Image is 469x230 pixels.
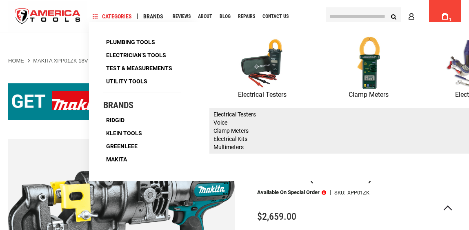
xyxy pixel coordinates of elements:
[449,18,451,22] span: 1
[103,63,175,74] a: Test & Measurements
[209,36,316,100] a: Electrical Testers
[103,36,158,48] a: Plumbing Tools
[106,65,172,71] span: Test & Measurements
[8,1,87,32] a: store logo
[213,119,227,126] a: Voice
[386,9,401,24] button: Search
[89,11,136,22] a: Categories
[103,127,145,139] a: Klein Tools
[257,211,296,222] span: $2,659.00
[103,49,169,61] a: Electrician's Tools
[209,89,316,100] p: Electrical Testers
[213,111,256,118] a: Electrical Testers
[8,83,461,120] img: BOGO: Buy the Makita® XGT IMpact Wrench (GWT10T), get the BL4040 4ah Battery FREE!
[103,141,140,152] a: Greenleee
[33,58,278,64] strong: MAKITA XPP01ZK 18V LXT® LITHIUM-ION CORDLESS 5/16" METAL HOLE PUNCHER (TOOL ONLY)
[238,14,255,19] span: Repairs
[169,11,194,22] a: Reviews
[173,14,191,19] span: Reviews
[106,117,124,123] span: Ridgid
[213,144,244,150] a: Multimeters
[216,11,234,22] a: Blog
[316,36,422,100] a: Clamp Meters
[8,1,87,32] img: America Tools
[140,11,167,22] a: Brands
[8,57,24,65] a: Home
[194,11,216,22] a: About
[106,130,142,136] span: Klein Tools
[198,14,212,19] span: About
[347,190,369,195] div: XPP01ZK
[93,13,132,19] span: Categories
[106,143,138,149] span: Greenleee
[103,100,181,110] h4: Brands
[259,11,292,22] a: Contact Us
[257,190,326,195] p: Available on Special Order
[316,89,422,100] p: Clamp Meters
[106,156,127,162] span: Makita
[106,78,147,84] span: Utility Tools
[103,76,150,87] a: Utility Tools
[220,14,231,19] span: Blog
[234,11,259,22] a: Repairs
[262,14,289,19] span: Contact Us
[143,13,163,19] span: Brands
[213,136,247,142] a: Electrical Kits
[103,114,127,126] a: Ridgid
[106,39,155,45] span: Plumbing Tools
[103,154,130,165] a: Makita
[106,52,166,58] span: Electrician's Tools
[334,190,347,195] strong: SKU
[213,127,249,134] a: Clamp Meters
